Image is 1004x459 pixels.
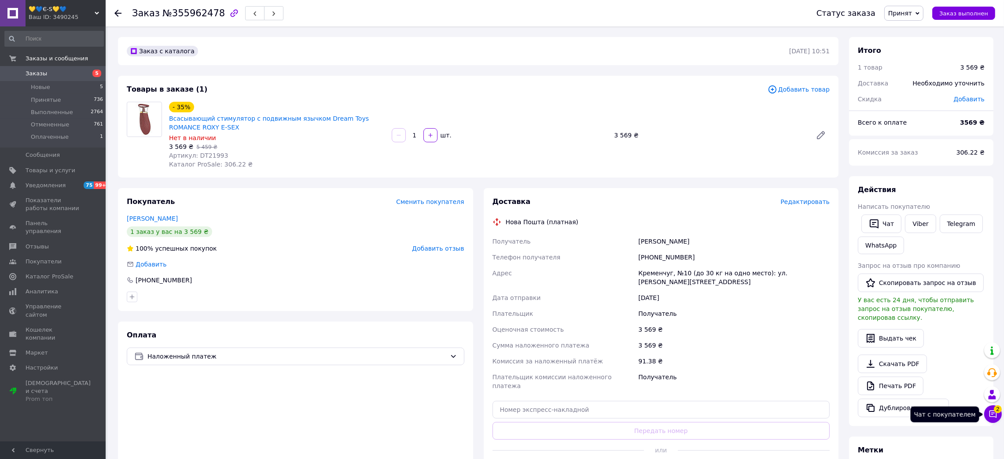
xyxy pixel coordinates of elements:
[636,233,831,249] div: [PERSON_NAME]
[493,270,512,277] span: Адрес
[26,395,91,403] div: Prom топ
[956,149,985,156] span: 306.22 ₴
[136,261,166,268] span: Добавить
[438,131,452,140] div: шт.
[412,245,464,252] span: Добавить отзыв
[960,119,985,126] b: 3569 ₴
[26,219,81,235] span: Панель управления
[94,181,108,189] span: 99+
[169,161,253,168] span: Каталог ProSale: 306.22 ₴
[26,326,81,342] span: Кошелек компании
[858,329,924,348] button: Выдать чек
[636,353,831,369] div: 91.38 ₴
[31,133,69,141] span: Оплаченные
[908,74,990,93] div: Необходимо уточнить
[26,288,58,296] span: Аналитика
[100,83,103,91] span: 5
[26,196,81,212] span: Показатели работы компании
[127,85,207,93] span: Товары в заказе (1)
[92,70,101,77] span: 5
[493,374,612,389] span: Плательщик комиссии наложенного платежа
[26,181,66,189] span: Уведомления
[932,7,995,20] button: Заказ выполнен
[100,133,103,141] span: 1
[504,218,581,226] div: Нова Пошта (платная)
[636,369,831,394] div: Получатель
[636,290,831,306] div: [DATE]
[888,10,912,17] span: Принят
[94,96,103,104] span: 736
[780,198,830,205] span: Редактировать
[396,198,464,205] span: Сменить покупателя
[939,10,988,17] span: Заказ выполнен
[858,119,907,126] span: Всего к оплате
[858,149,918,156] span: Комиссия за заказ
[960,63,985,72] div: 3 569 ₴
[493,294,541,301] span: Дата отправки
[26,151,60,159] span: Сообщения
[133,102,156,137] img: Всасывающий стимулятор с подвижным язычком Dream Toys ROMANCE ROXY Е-SEX
[127,46,198,56] div: Заказ с каталога
[940,215,983,233] a: Telegram
[26,243,49,251] span: Отзывы
[147,352,446,361] span: Наложенный платеж
[4,31,104,47] input: Поиск
[493,358,603,365] span: Комиссия за наложенный платёж
[196,144,217,150] span: 5 459 ₴
[127,197,175,206] span: Покупатель
[169,115,369,131] a: Всасывающий стимулятор с подвижным язычком Dream Toys ROMANCE ROXY Е-SEX
[127,226,212,237] div: 1 заказ у вас на 3 569 ₴
[858,296,974,321] span: У вас есть 24 дня, чтобы отправить запрос на отзыв покупателю, скопировав ссылку.
[135,276,193,285] div: [PHONE_NUMBER]
[858,399,949,417] button: Дублировать заказ
[858,262,960,269] span: Запрос на отзыв про компанию
[636,337,831,353] div: 3 569 ₴
[636,322,831,337] div: 3 569 ₴
[84,181,94,189] span: 75
[858,446,883,454] span: Метки
[169,152,228,159] span: Артикул: DT21993
[31,121,69,129] span: Отмененные
[493,342,590,349] span: Сумма наложенного платежа
[858,274,984,292] button: Скопировать запрос на отзыв
[994,405,1002,413] span: 2
[789,48,830,55] time: [DATE] 10:51
[31,108,73,116] span: Выполненные
[169,134,216,141] span: Нет в наличии
[114,9,121,18] div: Вернуться назад
[169,102,194,112] div: - 35%
[768,85,830,94] span: Добавить товар
[94,121,103,129] span: 761
[493,401,830,418] input: Номер экспресс-накладной
[136,245,153,252] span: 100%
[26,167,75,174] span: Товары и услуги
[26,364,58,372] span: Настройки
[858,96,882,103] span: Скидка
[905,215,936,233] a: Viber
[816,9,875,18] div: Статус заказа
[858,185,896,194] span: Действия
[26,349,48,357] span: Маркет
[493,254,561,261] span: Телефон получателя
[984,405,1002,423] button: Чат с покупателем2
[636,249,831,265] div: [PHONE_NUMBER]
[858,46,881,55] span: Итого
[127,215,178,222] a: [PERSON_NAME]
[26,273,73,281] span: Каталог ProSale
[493,326,564,333] span: Оценочная стоимость
[26,70,47,78] span: Заказы
[29,5,95,13] span: 💛💙Є-S💛💙
[26,258,62,266] span: Покупатели
[127,331,156,339] span: Оплата
[858,203,930,210] span: Написать покупателю
[31,96,61,104] span: Принятые
[954,96,985,103] span: Добавить
[911,407,979,422] div: Чат с покупателем
[493,197,531,206] span: Доставка
[493,310,533,317] span: Плательщик
[858,355,927,373] a: Скачать PDF
[858,237,904,254] a: WhatsApp
[493,238,531,245] span: Получатель
[858,64,883,71] span: 1 товар
[610,129,809,141] div: 3 569 ₴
